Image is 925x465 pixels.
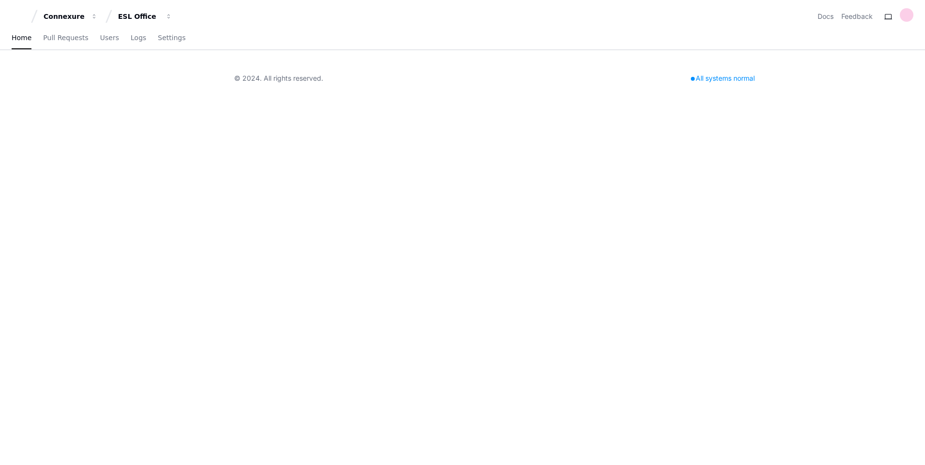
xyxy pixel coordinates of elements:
div: ESL Office [118,12,160,21]
span: Logs [131,35,146,41]
span: Users [100,35,119,41]
span: Settings [158,35,185,41]
span: Home [12,35,31,41]
a: Settings [158,27,185,49]
button: ESL Office [114,8,176,25]
button: Feedback [841,12,873,21]
a: Docs [818,12,834,21]
div: © 2024. All rights reserved. [234,73,323,83]
div: All systems normal [685,72,761,85]
a: Pull Requests [43,27,88,49]
a: Home [12,27,31,49]
div: Connexure [44,12,85,21]
span: Pull Requests [43,35,88,41]
a: Logs [131,27,146,49]
a: Users [100,27,119,49]
button: Connexure [40,8,102,25]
